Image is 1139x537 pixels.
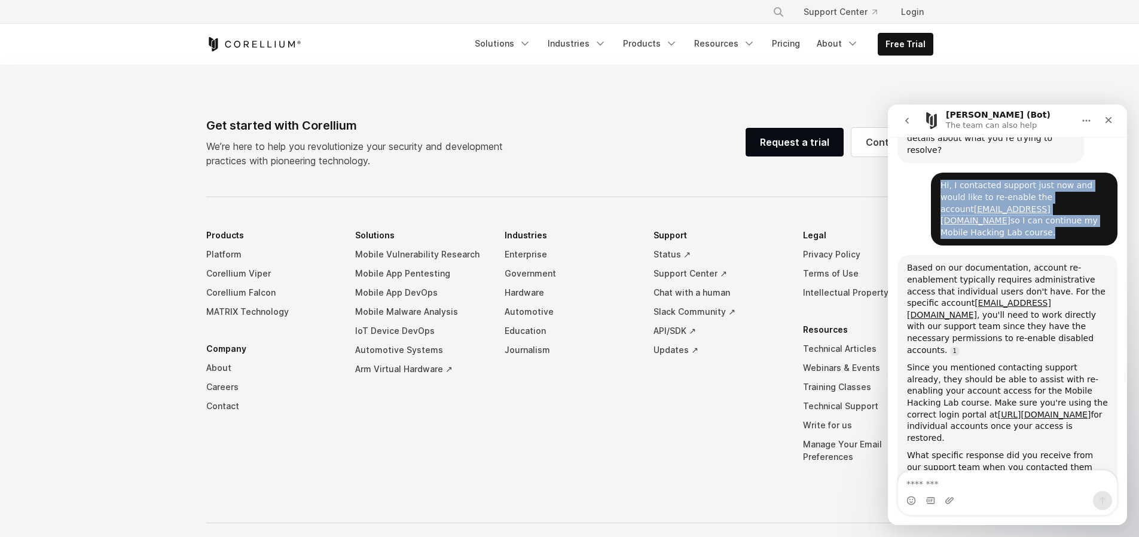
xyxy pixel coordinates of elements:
[355,283,485,302] a: Mobile App DevOps
[206,37,301,51] a: Corellium Home
[206,358,337,378] a: About
[355,321,485,340] a: IoT Device DevOps
[878,33,933,55] a: Free Trial
[355,245,485,264] a: Mobile Vulnerability Research
[654,321,784,340] a: API/SDK ↗
[505,321,635,340] a: Education
[505,264,635,283] a: Government
[206,397,337,416] a: Contact
[654,302,784,321] a: Slack Community ↗
[355,340,485,360] a: Automotive Systems
[505,340,635,360] a: Journalism
[654,283,784,302] a: Chat with a human
[355,302,485,321] a: Mobile Malware Analysis
[468,33,933,56] div: Navigation Menu
[206,264,337,283] a: Corellium Viper
[616,33,685,54] a: Products
[206,378,337,397] a: Careers
[758,1,933,23] div: Navigation Menu
[810,33,866,54] a: About
[206,283,337,302] a: Corellium Falcon
[891,1,933,23] a: Login
[803,397,933,416] a: Technical Support
[803,416,933,435] a: Write for us
[206,226,933,484] div: Navigation Menu
[654,264,784,283] a: Support Center ↗
[803,339,933,358] a: Technical Articles
[206,116,512,134] div: Get started with Corellium
[654,340,784,360] a: Updates ↗
[746,128,844,157] a: Request a trial
[803,358,933,378] a: Webinars & Events
[765,33,807,54] a: Pricing
[505,245,635,264] a: Enterprise
[803,264,933,283] a: Terms of Use
[888,105,1127,525] iframe: Intercom live chat
[355,264,485,283] a: Mobile App Pentesting
[206,245,337,264] a: Platform
[206,302,337,321] a: MATRIX Technology
[505,283,635,302] a: Hardware
[803,435,933,467] a: Manage Your Email Preferences
[794,1,887,23] a: Support Center
[851,128,933,157] a: Contact us
[541,33,613,54] a: Industries
[468,33,538,54] a: Solutions
[355,360,485,379] a: Arm Virtual Hardware ↗
[654,245,784,264] a: Status ↗
[768,1,789,23] button: Search
[505,302,635,321] a: Automotive
[206,139,512,168] p: We’re here to help you revolutionize your security and development practices with pioneering tech...
[687,33,762,54] a: Resources
[803,283,933,302] a: Intellectual Property
[803,245,933,264] a: Privacy Policy
[803,378,933,397] a: Training Classes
